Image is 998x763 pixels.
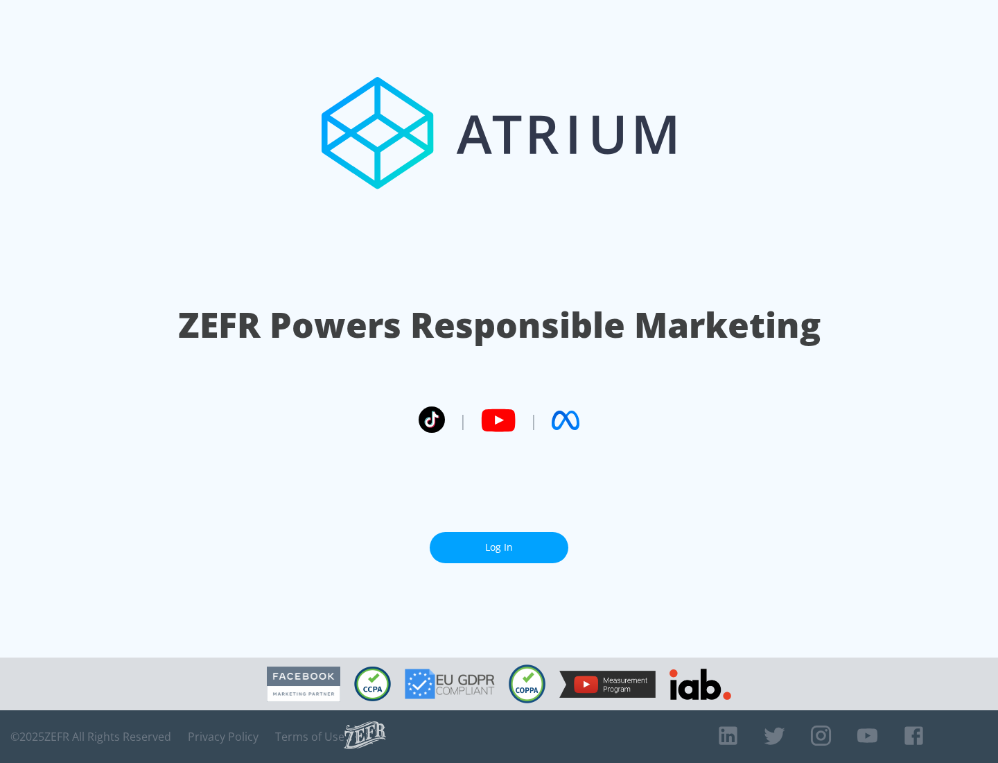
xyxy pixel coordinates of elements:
img: Facebook Marketing Partner [267,667,340,702]
img: IAB [669,669,731,700]
span: | [459,410,467,431]
span: © 2025 ZEFR All Rights Reserved [10,730,171,744]
img: COPPA Compliant [509,665,545,703]
img: CCPA Compliant [354,667,391,701]
a: Terms of Use [275,730,344,744]
h1: ZEFR Powers Responsible Marketing [178,301,821,349]
a: Privacy Policy [188,730,259,744]
span: | [529,410,538,431]
img: YouTube Measurement Program [559,671,656,698]
a: Log In [430,532,568,563]
img: GDPR Compliant [405,669,495,699]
